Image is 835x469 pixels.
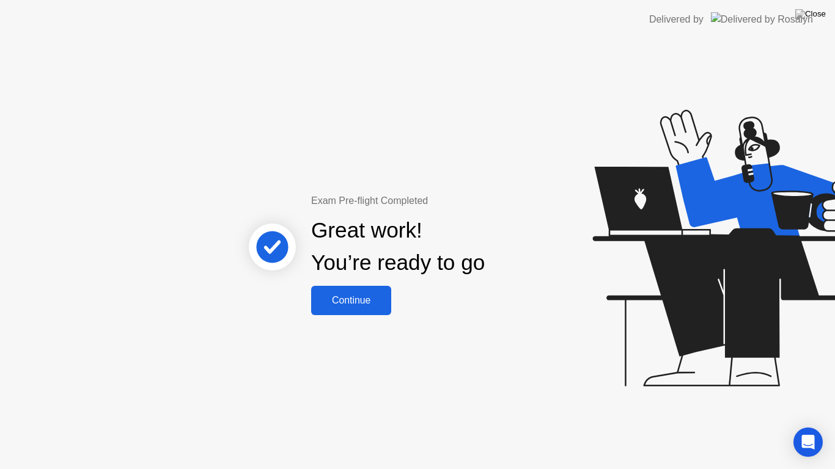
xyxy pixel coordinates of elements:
[311,214,485,279] div: Great work! You’re ready to go
[311,286,391,315] button: Continue
[315,295,388,306] div: Continue
[795,9,826,19] img: Close
[711,12,813,26] img: Delivered by Rosalyn
[793,427,823,457] div: Open Intercom Messenger
[311,194,564,208] div: Exam Pre-flight Completed
[649,12,704,27] div: Delivered by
